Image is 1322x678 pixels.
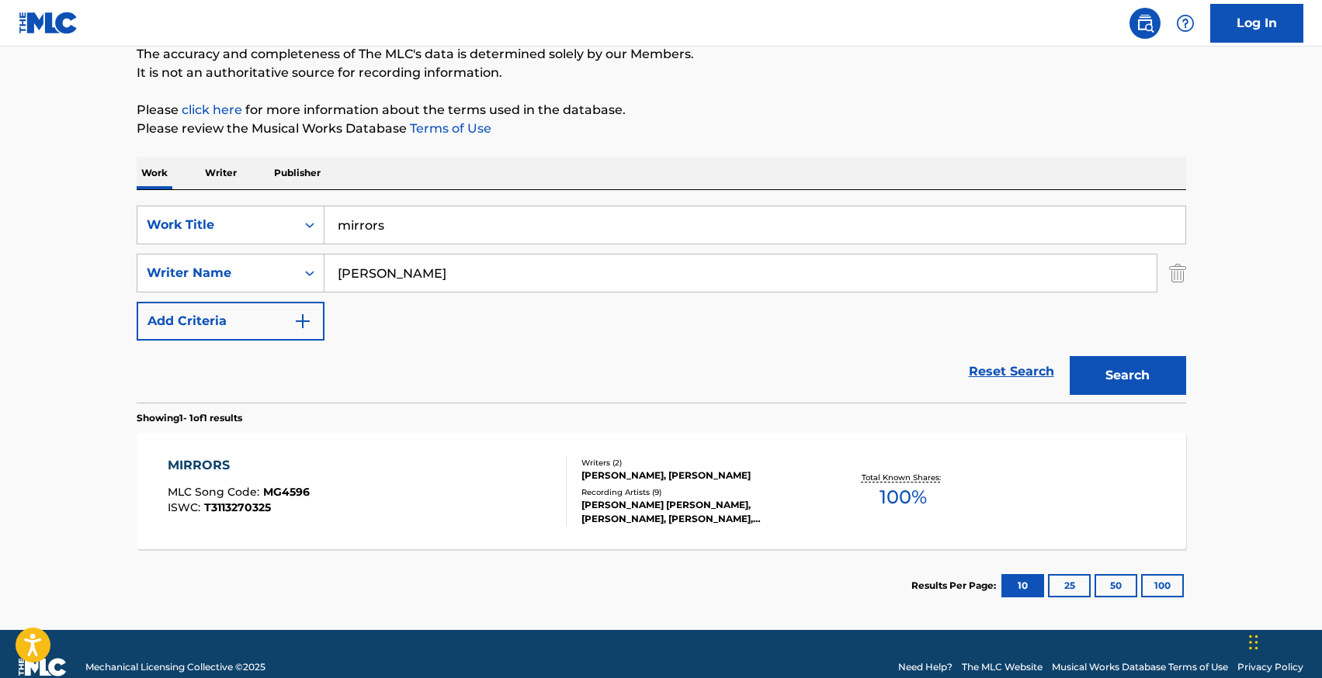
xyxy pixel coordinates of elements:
a: Public Search [1129,8,1161,39]
a: MIRRORSMLC Song Code:MG4596ISWC:T3113270325Writers (2)[PERSON_NAME], [PERSON_NAME]Recording Artis... [137,433,1186,549]
a: Reset Search [961,355,1062,389]
p: Showing 1 - 1 of 1 results [137,411,242,425]
p: Publisher [269,157,325,189]
img: search [1136,14,1154,33]
span: T3113270325 [204,500,271,514]
span: Mechanical Licensing Collective © 2025 [85,660,265,674]
img: Delete Criterion [1169,254,1186,292]
span: MLC Song Code : [168,485,263,499]
a: Musical Works Database Terms of Use [1052,660,1228,674]
img: MLC Logo [19,12,78,34]
p: Writer [200,157,241,189]
img: 9d2ae6d4665cec9f34b9.svg [293,312,312,330]
p: The accuracy and completeness of The MLC's data is determined solely by our Members. [137,45,1186,64]
a: Privacy Policy [1237,660,1303,674]
p: It is not an authoritative source for recording information. [137,64,1186,82]
p: Total Known Shares: [862,472,945,483]
img: logo [19,658,67,676]
span: MG4596 [263,485,310,499]
button: 50 [1095,574,1137,597]
button: 100 [1141,574,1184,597]
div: Writer Name [147,264,286,282]
p: Work [137,157,172,189]
button: 25 [1048,574,1091,597]
p: Results Per Page: [911,579,1000,593]
a: Need Help? [898,660,952,674]
div: Widget chat [1244,604,1322,678]
div: MIRRORS [168,456,310,475]
button: Add Criteria [137,302,324,341]
div: Trascina [1249,619,1258,666]
form: Search Form [137,206,1186,403]
div: Writers ( 2 ) [581,457,816,469]
div: [PERSON_NAME], [PERSON_NAME] [581,469,816,483]
button: Search [1070,356,1186,395]
p: Please review the Musical Works Database [137,119,1186,138]
a: Terms of Use [407,121,491,136]
img: help [1176,14,1195,33]
iframe: Chat Widget [1244,604,1322,678]
a: The MLC Website [962,660,1043,674]
button: 10 [1001,574,1044,597]
p: Please for more information about the terms used in the database. [137,101,1186,119]
span: ISWC : [168,500,204,514]
div: Work Title [147,216,286,234]
div: Recording Artists ( 9 ) [581,486,816,498]
a: click here [182,102,242,117]
div: Help [1170,8,1201,39]
a: Log In [1210,4,1303,43]
span: 100 % [880,483,927,511]
div: [PERSON_NAME] [PERSON_NAME],[PERSON_NAME], [PERSON_NAME], [PERSON_NAME], [PERSON_NAME], [PERSON_N... [581,498,816,526]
